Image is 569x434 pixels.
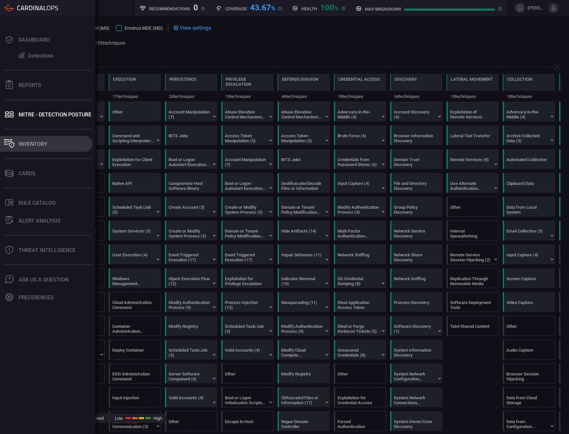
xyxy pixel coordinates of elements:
[221,387,274,407] div: T1037: Boot or Logon Initialization Scripts (Not covered)
[334,74,386,102] div: TA0006: Credential Access
[394,77,417,82] div: Discovery
[394,419,435,429] div: System Owner/User Discovery
[165,268,217,288] div: T1574: Hijack Execution Flow
[507,77,532,82] div: Collection
[278,411,330,431] div: T1207: Rogue Domain Controller
[390,197,442,217] div: T1615: Group Policy Discovery
[278,292,330,312] div: T1036: Masquerading
[165,292,217,312] div: T1556: Modify Authentication Process
[278,221,330,240] div: T1564: Hide Artifacts
[394,205,435,215] div: Group Policy Discovery
[109,173,161,193] div: T1106: Native API
[334,197,386,217] div: T1556: Modify Authentication Process
[281,276,323,286] div: Indicator Removal (10)
[112,300,154,310] div: Cloud Administration Command
[503,91,555,102] div: 18 techniques
[278,74,330,102] div: TA0005: Defense Evasion
[52,244,105,264] div: T1190: Exploit Public-Facing Application (Not covered)
[334,102,386,121] div: T1557: Adversary-in-the-Middle
[109,102,161,121] div: Other
[109,221,161,240] div: T1569: System Services
[503,292,555,312] div: T1125: Video Capture
[19,82,41,88] div: Reports
[165,364,217,383] div: T1505: Server Software Component
[446,125,499,145] div: T1570: Lateral Tool Transfer
[337,395,379,405] div: Exploitation for Credential Access
[225,300,266,310] div: Process Injection (12)
[225,395,266,405] div: Boot or Logon Initialization Scripts (5)
[271,5,275,12] span: %
[109,91,161,102] div: 17 techniques
[334,292,386,312] div: T1528: Steal Application Access Token
[334,387,386,407] div: T1212: Exploitation for Credential Access (Not covered)
[278,244,330,264] div: T1562: Impair Defenses
[506,395,548,405] div: Data from Cloud Storage
[109,244,161,264] div: T1204: User Execution
[52,197,105,217] div: T1659: Content Injection (Not covered)
[52,340,105,360] div: T1195: Supply Chain Compromise (Not covered)
[169,133,210,143] div: BITS Jobs
[337,133,379,143] div: Brute Force (4)
[390,102,442,121] div: T1087: Account Discovery
[337,324,379,334] div: Steal or Forge Kerberos Tickets (5)
[281,300,323,310] div: Masquerading (11)
[278,316,330,336] div: T1556: Modify Authentication Process
[169,300,210,310] div: Modify Authentication Process (9)
[281,109,323,119] div: Abuse Elevation Control Mechanism (6)
[281,371,323,381] div: Modify Registry
[109,197,161,217] div: T1053: Scheduled Task/Job
[337,371,379,381] div: Other
[503,387,555,407] div: T1530: Data from Cloud Storage (Not covered)
[450,252,491,262] div: Remote Service Session Hijacking (2)
[221,268,274,288] div: T1068: Exploitation for Privilege Escalation
[281,133,323,143] div: Access Token Manipulation (5)
[450,133,491,143] div: Lateral Tool Transfer
[225,181,266,191] div: Boot or Logon Autostart Execution (14)
[153,416,162,421] span: High
[446,74,499,102] div: TA0008: Lateral Movement
[278,364,330,383] div: T1112: Modify Registry
[450,205,491,215] div: Other
[506,157,548,167] div: Automated Collection
[165,173,217,193] div: T1554: Compromise Host Software Binary
[506,252,548,262] div: Input Capture (4)
[225,6,247,11] h5: Coverage
[112,205,154,215] div: Scheduled Task/Job (5)
[281,395,323,405] div: Obfuscated Files or Information (17)
[503,244,555,264] div: T1056: Input Capture
[165,387,217,407] div: T1078: Valid Accounts
[109,411,161,431] div: T1559: Inter-Process Communication (Not covered)
[337,157,379,167] div: Credentials from Password Stores (6)
[109,268,161,288] div: T1047: Windows Management Instrumentation
[394,229,435,239] div: Network Service Discovery
[165,340,217,360] div: T1053: Scheduled Task/Job
[281,181,323,191] div: Deobfuscate/Decode Files or Information
[390,244,442,264] div: T1135: Network Share Discovery
[506,109,548,119] div: Adversary-in-the-Middle (4)
[450,181,491,191] div: Use Alternate Authentication Material (4)
[225,348,266,358] div: Valid Accounts (4)
[169,324,210,334] div: Modify Registry
[337,229,379,239] div: Multi-Factor Authentication Request Generation
[506,419,548,429] div: Data from Configuration Repository (2)
[394,157,435,167] div: Domain Trust Discovery
[282,77,318,82] div: Defense Evasion
[52,292,105,312] div: T1200: Hardware Additions (Not covered)
[19,141,47,147] div: Inventory
[334,173,386,193] div: T1056: Input Capture
[52,125,105,145] div: T1199: Trusted Relationship
[446,244,499,264] div: T1563: Remote Service Session Hijacking (Not covered)
[226,77,269,87] div: Privilege Escalation
[165,149,217,169] div: T1547: Boot or Logon Autostart Execution
[221,74,274,102] div: TA0004: Privilege Escalation
[365,7,401,12] h5: map breakdown
[225,109,266,119] div: Abuse Elevation Control Mechanism (6)
[19,277,69,283] div: Ask Us A Question
[334,5,338,12] span: %
[109,125,161,145] div: T1059: Command and Scripting Interpreter
[390,411,442,431] div: T1033: System Owner/User Discovery
[52,221,105,240] div: T1189: Drive-by Compromise (Not covered)
[278,173,330,193] div: T1140: Deobfuscate/Decode Files or Information
[506,276,548,286] div: Screen Capture
[394,133,435,143] div: Browser Information Discovery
